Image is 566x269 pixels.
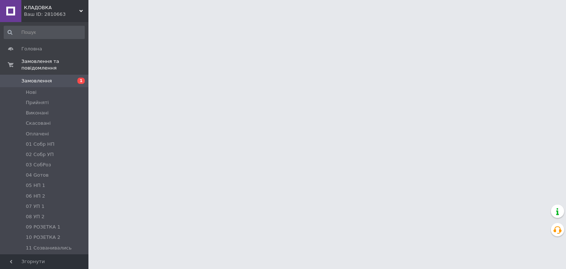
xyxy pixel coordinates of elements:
[26,234,60,241] span: 10 РОЗЕТКА 2
[26,131,49,137] span: Оплачені
[26,110,49,116] span: Виконані
[26,141,55,148] span: 01 Cобр НП
[77,78,85,84] span: 1
[26,120,51,127] span: Скасовані
[26,224,60,230] span: 09 РОЗЕТКА 1
[26,213,45,220] span: 08 УП 2
[26,162,51,168] span: 03 CобРоз
[26,99,49,106] span: Прийняті
[26,172,49,178] span: 04 Gотов
[21,46,42,52] span: Головна
[26,89,36,96] span: Нові
[21,78,52,84] span: Замовлення
[4,26,85,39] input: Пошук
[24,11,88,18] div: Ваш ID: 2810663
[26,193,45,199] span: 06 НП 2
[26,151,54,158] span: 02 Cобр УП
[26,203,45,210] span: 07 УП 1
[26,245,71,251] span: 11 Созванивались
[26,182,45,189] span: 05 НП 1
[24,4,79,11] span: КЛАДОВКА
[21,58,88,71] span: Замовлення та повідомлення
